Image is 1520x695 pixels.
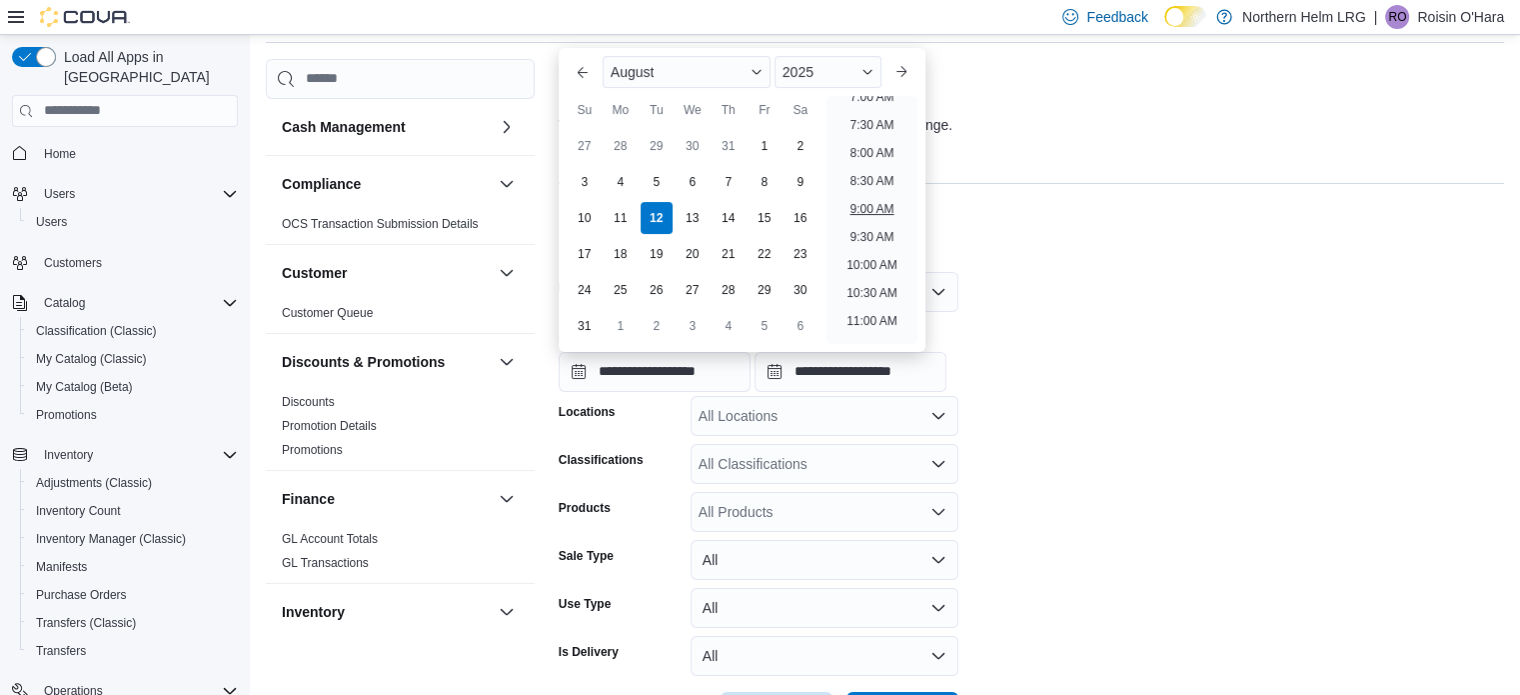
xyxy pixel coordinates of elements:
div: day-6 [677,166,709,198]
span: August [611,64,655,80]
div: day-26 [641,274,673,306]
button: Discounts & Promotions [495,350,519,374]
div: day-19 [641,238,673,270]
button: Classification (Classic) [20,317,246,345]
span: Inventory Manager (Classic) [28,527,238,551]
div: day-15 [749,202,780,234]
div: day-3 [677,310,709,342]
div: day-22 [749,238,780,270]
span: Catalog [36,291,238,315]
span: Promotions [36,407,97,423]
div: Customer [266,301,535,333]
span: GL Transactions [282,555,369,571]
div: day-27 [677,274,709,306]
button: Compliance [495,172,519,196]
div: day-6 [784,310,816,342]
div: Button. Open the month selector. August is currently selected. [603,56,770,88]
span: Inventory [36,443,238,467]
span: Users [44,186,75,202]
label: Use Type [559,596,611,612]
a: Adjustments (Classic) [28,471,160,495]
button: Inventory [282,602,491,622]
div: day-17 [569,238,601,270]
h3: Discounts & Promotions [282,352,445,372]
a: Purchase Orders [28,583,135,607]
div: day-30 [677,130,709,162]
a: Inventory Count [28,499,129,523]
h3: Inventory [282,602,345,622]
li: 7:30 AM [841,113,901,137]
span: Transfers [36,643,86,659]
span: OCS Transaction Submission Details [282,216,479,232]
div: day-28 [605,130,637,162]
label: Locations [559,404,616,420]
span: Home [44,146,76,162]
span: Transfers [28,639,238,663]
span: Inventory Count [36,503,121,519]
span: Promotion Details [282,418,377,434]
div: day-5 [749,310,780,342]
div: day-24 [569,274,601,306]
a: Users [28,210,75,234]
span: Transfers (Classic) [36,615,136,631]
div: Roisin O'Hara [1385,5,1409,29]
button: Users [20,208,246,236]
button: Inventory [495,600,519,624]
div: day-29 [641,130,673,162]
span: Classification (Classic) [36,323,157,339]
button: All [691,540,958,580]
span: Inventory Count [28,499,238,523]
button: Adjustments (Classic) [20,469,246,497]
span: Adjustments (Classic) [36,475,152,491]
div: Finance [266,527,535,583]
div: day-4 [713,310,745,342]
ul: Time [826,96,917,344]
div: August, 2025 [567,128,818,344]
a: Transfers [28,639,94,663]
span: Customers [44,255,102,271]
span: Promotions [28,403,238,427]
a: Home [36,142,84,166]
div: day-16 [784,202,816,234]
div: day-31 [713,130,745,162]
h3: Customer [282,263,347,283]
li: 9:30 AM [841,225,901,249]
div: day-7 [713,166,745,198]
li: 9:00 AM [841,197,901,221]
button: Inventory [4,441,246,469]
button: Open list of options [930,408,946,424]
a: Manifests [28,555,95,579]
span: Catalog [44,295,85,311]
a: Customer Queue [282,306,373,320]
button: Finance [282,489,491,509]
span: 2025 [782,64,813,80]
div: Fr [749,94,780,126]
button: Users [36,182,83,206]
li: 11:30 AM [838,337,905,361]
span: Manifests [36,559,87,575]
li: 10:00 AM [838,253,905,277]
span: RO [1388,5,1406,29]
label: Sale Type [559,548,614,564]
span: Inventory [44,447,93,463]
button: Discounts & Promotions [282,352,491,372]
button: Home [4,139,246,168]
span: My Catalog (Classic) [36,351,147,367]
span: Adjustments (Classic) [28,471,238,495]
p: Roisin O'Hara [1417,5,1504,29]
p: | [1374,5,1378,29]
div: day-27 [569,130,601,162]
div: day-31 [569,310,601,342]
li: 8:00 AM [841,141,901,165]
a: Promotion Details [282,419,377,433]
span: Transfers (Classic) [28,611,238,635]
div: Tu [641,94,673,126]
button: Open list of options [930,456,946,472]
div: day-11 [605,202,637,234]
label: Is Delivery [559,644,619,660]
div: day-18 [605,238,637,270]
button: Customer [282,263,491,283]
button: Cash Management [495,115,519,139]
div: day-3 [569,166,601,198]
a: Customers [36,251,110,275]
